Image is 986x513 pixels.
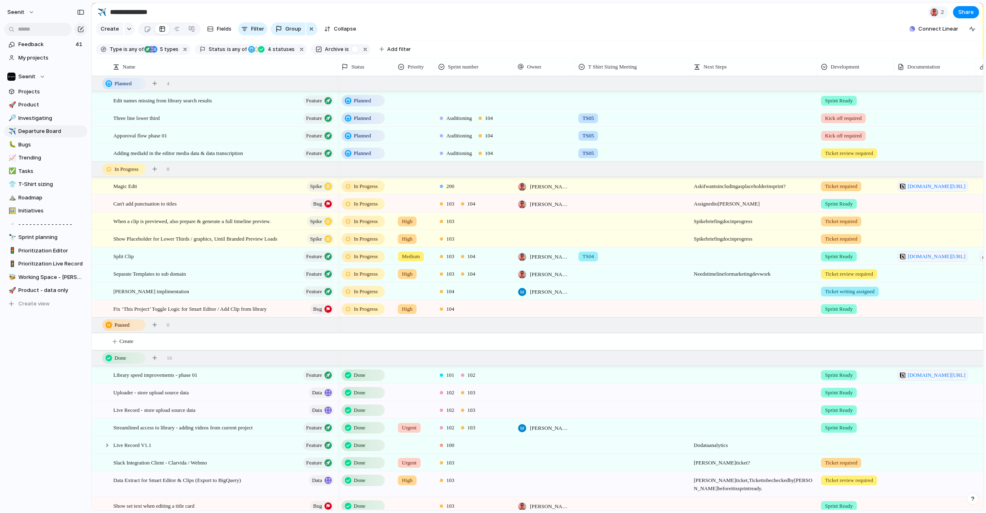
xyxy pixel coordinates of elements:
[446,270,454,278] span: 103
[113,269,186,278] span: Separate Templates to sub domain
[354,235,378,243] span: In Progress
[4,271,87,283] a: 🐝Working Space - [PERSON_NAME]
[7,114,15,122] button: 🔎
[310,216,322,227] span: Spike
[310,199,334,209] button: Bug
[204,22,235,35] button: Fields
[113,475,241,484] span: Data Extract for Smart Editor & Clips (Export to BigQuery)
[527,63,541,71] span: Owner
[387,46,411,53] span: Add filter
[18,233,84,241] span: Sprint planning
[124,46,128,53] span: is
[4,218,87,230] a: ▫️- - - - - - - - - - - - - - -
[113,405,195,414] span: Live Record - store upload source data
[113,113,160,122] span: Three line lower third
[306,130,322,142] span: Feature
[446,182,454,190] span: 200
[9,193,14,202] div: ⛰️
[4,112,87,124] a: 🔎Investigating
[113,440,151,449] span: Live Record V1.1
[306,457,322,469] span: Feature
[530,200,571,208] span: [PERSON_NAME]
[9,206,14,216] div: 🖼️
[825,389,853,397] span: Sprint Ready
[310,233,322,245] span: Spike
[18,101,84,109] span: Product
[113,251,134,261] span: Split Clip
[825,424,853,432] span: Sprint Ready
[953,6,979,18] button: Share
[446,441,454,449] span: 100
[4,99,87,111] div: 🚀Product
[18,114,84,122] span: Investigating
[285,25,301,33] span: Group
[4,125,87,137] div: ✈️Departure Board
[115,80,132,88] span: Planned
[306,148,322,159] span: Feature
[446,424,454,432] span: 102
[446,476,454,484] span: 103
[18,207,84,215] span: Initiatives
[113,286,189,296] span: [PERSON_NAME] implimentation
[306,268,322,280] span: Feature
[113,148,243,157] span: Adding mediaId in the editor media data & data transcription
[306,422,322,433] span: Feature
[958,8,974,16] span: Share
[303,422,334,433] button: Feature
[446,149,472,157] span: Auditioning
[209,46,225,53] span: Status
[4,258,87,270] div: 🚦Prioritization Live Record
[113,130,167,140] span: Apporoval flow phase 01
[354,114,371,122] span: Planned
[9,153,14,163] div: 📈
[825,406,853,414] span: Sprint Ready
[247,45,296,54] button: 4 statuses
[167,80,170,88] span: 4
[825,371,853,379] span: Sprint Ready
[113,458,207,467] span: Slack Integration Client - Clarvida / Webmo
[225,45,249,54] button: isany of
[96,22,123,35] button: Create
[7,233,15,241] button: 🔭
[113,304,267,313] span: Fix ‘This Project’ Toggle Logic for Smart Editor / Add Clip from library
[375,44,416,55] button: Add filter
[354,305,378,313] span: In Progress
[113,181,137,190] span: Magic Edit
[265,46,295,53] span: statuses
[354,406,365,414] span: Done
[9,272,14,282] div: 🐝
[485,149,493,157] span: 104
[303,269,334,279] button: Feature
[4,71,87,83] button: Seenit
[4,38,87,51] a: Feedback41
[402,217,412,226] span: High
[446,132,472,140] span: Auditioning
[354,476,365,484] span: Done
[306,440,322,451] span: Feature
[7,180,15,188] button: 👕
[313,198,322,210] span: Bug
[354,217,378,226] span: In Progress
[307,181,334,192] button: Spike
[113,199,176,208] span: Can't add punctuation to titles
[354,424,365,432] span: Done
[690,195,817,208] span: Assigned to [PERSON_NAME]
[321,22,360,35] button: Collapse
[468,200,476,208] span: 104
[690,472,817,493] span: [PERSON_NAME] ticket, Ticket to be checked by [PERSON_NAME] before it is sprint ready.
[825,252,853,261] span: Sprint Ready
[7,101,15,109] button: 🚀
[354,182,378,190] span: In Progress
[825,235,857,243] span: Ticket required
[4,284,87,296] div: 🚀Product - data only
[825,459,857,467] span: Ticket required
[18,127,84,135] span: Departure Board
[7,141,15,149] button: 🐛
[448,63,479,71] span: Sprint number
[4,178,87,190] a: 👕T-Shirt sizing
[354,441,365,449] span: Done
[7,207,15,215] button: 🖼️
[4,231,87,243] a: 🔭Sprint planning
[4,152,87,164] div: 📈Trending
